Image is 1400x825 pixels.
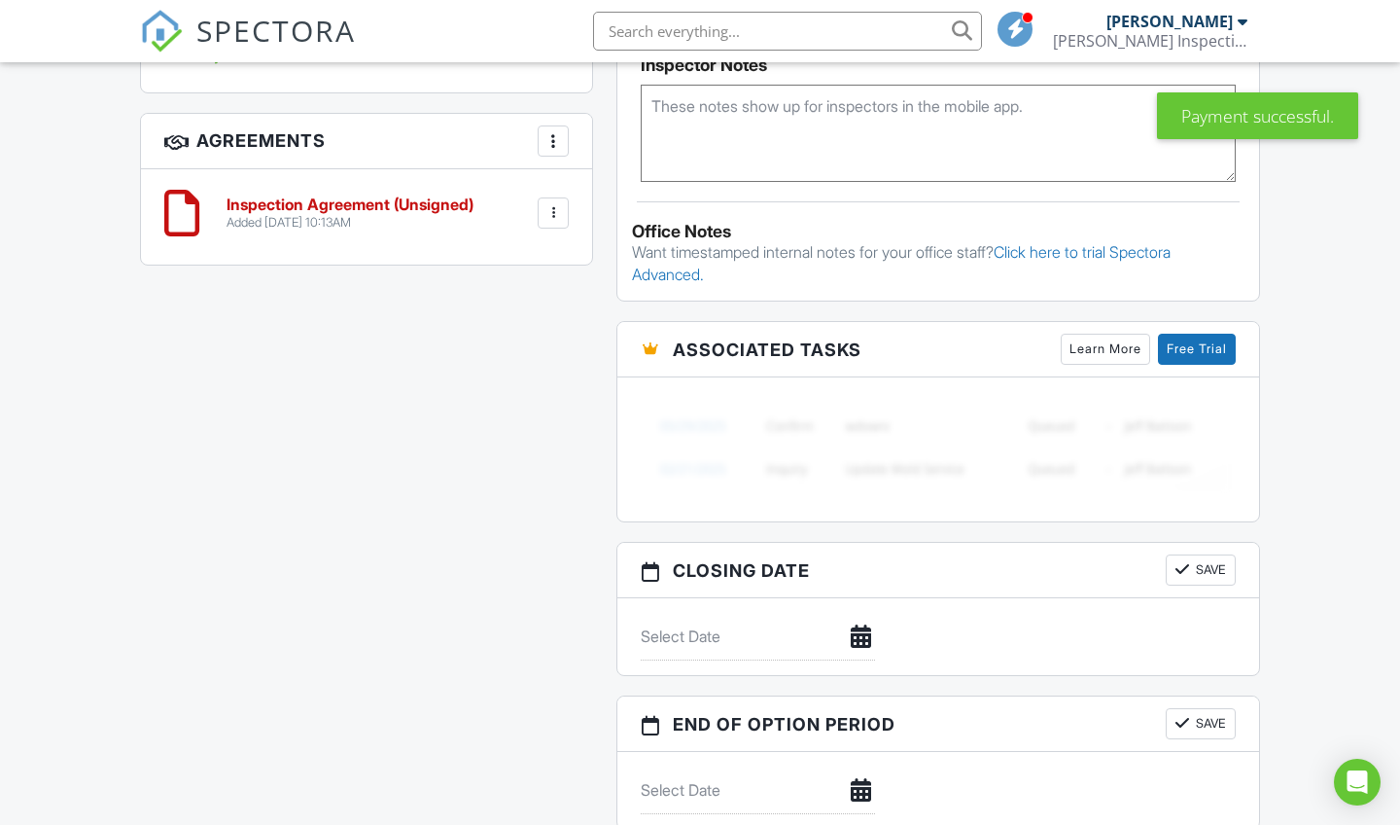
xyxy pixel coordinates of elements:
h6: Inspection Agreement (Unsigned) [227,197,473,214]
a: SPECTORA [140,26,356,67]
span: Associated Tasks [673,337,861,363]
button: Save [1166,708,1236,739]
input: Search everything... [593,12,982,51]
a: Inspection Agreement (Unsigned) Added [DATE] 10:13AM [227,197,473,231]
a: Click here to trial Spectora Advanced. [632,242,1171,283]
img: The Best Home Inspection Software - Spectora [140,10,183,53]
div: Quigley Inspection Services [1053,31,1247,51]
button: Save [1166,555,1236,586]
span: End of Option Period [673,711,895,737]
input: Select Date [641,613,875,661]
a: Free Trial [1158,334,1236,365]
div: Office Notes [632,222,1244,241]
p: Want timestamped internal notes for your office staff? [632,241,1244,285]
a: Learn More [1061,334,1150,365]
div: Open Intercom Messenger [1334,759,1381,806]
span: SPECTORA [196,10,356,51]
h3: Agreements [141,114,592,169]
img: blurred-tasks-251b60f19c3f713f9215ee2a18cbf2105fc2d72fcd585247cf5e9ec0c957c1dd.png [641,392,1236,502]
h5: Inspector Notes [641,55,1236,75]
input: Select Date [641,767,875,814]
div: Payment successful. [1157,92,1358,139]
span: Closing date [673,557,810,584]
div: Added [DATE] 10:13AM [227,215,473,231]
div: [PERSON_NAME] [1106,12,1233,31]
